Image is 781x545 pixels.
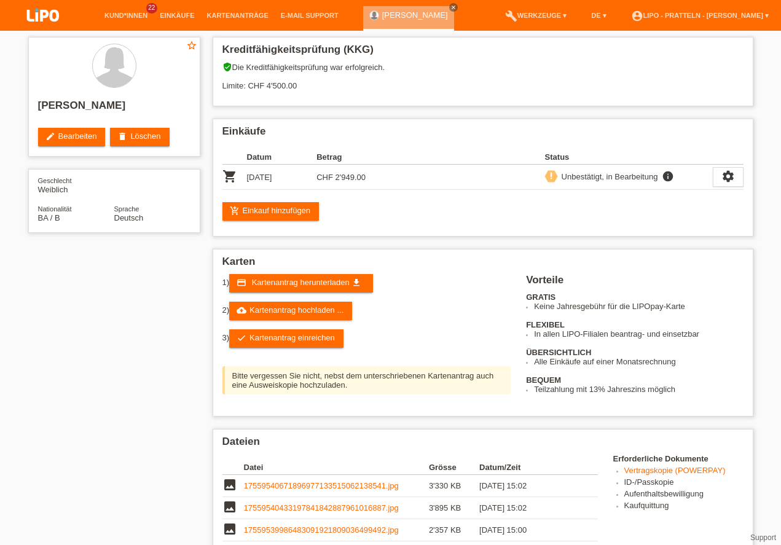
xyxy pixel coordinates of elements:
h2: Vorteile [526,274,743,292]
i: build [505,10,517,22]
div: Weiblich [38,176,114,194]
a: E-Mail Support [275,12,345,19]
i: POSP00026548 [222,169,237,184]
a: close [449,3,458,12]
a: buildWerkzeuge ▾ [499,12,573,19]
h2: [PERSON_NAME] [38,100,190,118]
li: Teilzahlung mit 13% Jahreszins möglich [534,385,743,394]
div: Die Kreditfähigkeitsprüfung war erfolgreich. Limite: CHF 4'500.00 [222,62,744,100]
li: Kaufquittung [624,501,744,512]
i: edit [45,131,55,141]
i: credit_card [237,278,246,288]
i: priority_high [547,171,555,180]
b: GRATIS [526,292,555,302]
li: ID-/Passkopie [624,477,744,489]
div: Bitte vergessen Sie nicht, nebst dem unterschriebenen Kartenantrag auch eine Ausweiskopie hochzul... [222,366,511,394]
a: 17559540671896977133515062138541.jpg [244,481,399,490]
a: 17559539986483091921809036499492.jpg [244,525,399,535]
a: LIPO pay [12,25,74,34]
i: image [222,477,237,492]
i: account_circle [631,10,643,22]
li: Keine Jahresgebühr für die LIPOpay-Karte [534,302,743,311]
li: In allen LIPO-Filialen beantrag- und einsetzbar [534,329,743,339]
a: add_shopping_cartEinkauf hinzufügen [222,202,320,221]
a: Vertragskopie (POWERPAY) [624,466,726,475]
td: [DATE] 15:00 [479,519,580,541]
div: 3) [222,329,511,348]
h4: Erforderliche Dokumente [613,454,744,463]
span: Bosnien und Herzegowina / B / 20.10.2018 [38,213,60,222]
th: Datum/Zeit [479,460,580,475]
h2: Karten [222,256,744,274]
a: [PERSON_NAME] [382,10,448,20]
td: 3'330 KB [429,475,479,497]
a: checkKartenantrag einreichen [229,329,343,348]
span: Kartenantrag herunterladen [252,278,350,287]
i: get_app [351,278,361,288]
i: info [661,170,675,182]
span: Deutsch [114,213,144,222]
a: editBearbeiten [38,128,106,146]
i: settings [721,170,735,183]
a: 17559540433197841842887961016887.jpg [244,503,399,512]
th: Grösse [429,460,479,475]
span: 22 [146,3,157,14]
a: DE ▾ [585,12,612,19]
a: cloud_uploadKartenantrag hochladen ... [229,302,352,320]
div: 1) [222,274,511,292]
div: Unbestätigt, in Bearbeitung [558,170,658,183]
i: star_border [186,40,197,51]
b: ÜBERSICHTLICH [526,348,591,357]
a: Einkäufe [154,12,200,19]
a: star_border [186,40,197,53]
i: close [450,4,457,10]
span: Sprache [114,205,139,213]
i: cloud_upload [237,305,246,315]
i: verified_user [222,62,232,72]
td: 3'895 KB [429,497,479,519]
span: Nationalität [38,205,72,213]
td: [DATE] [247,165,317,190]
span: Geschlecht [38,177,72,184]
td: CHF 2'949.00 [316,165,387,190]
li: Alle Einkäufe auf einer Monatsrechnung [534,357,743,366]
b: BEQUEM [526,375,561,385]
h2: Kreditfähigkeitsprüfung (KKG) [222,44,744,62]
i: check [237,333,246,343]
h2: Einkäufe [222,125,744,144]
th: Datum [247,150,317,165]
a: Kartenanträge [201,12,275,19]
li: Aufenthaltsbewilligung [624,489,744,501]
a: deleteLöschen [110,128,169,146]
a: Kund*innen [98,12,154,19]
th: Status [545,150,713,165]
td: [DATE] 15:02 [479,497,580,519]
a: credit_card Kartenantrag herunterladen get_app [229,274,373,292]
th: Datei [244,460,429,475]
b: FLEXIBEL [526,320,565,329]
td: [DATE] 15:02 [479,475,580,497]
td: 2'357 KB [429,519,479,541]
div: 2) [222,302,511,320]
i: delete [117,131,127,141]
a: Support [750,533,776,542]
th: Betrag [316,150,387,165]
i: add_shopping_cart [230,206,240,216]
i: image [222,500,237,514]
i: image [222,522,237,536]
h2: Dateien [222,436,744,454]
a: account_circleLIPO - Pratteln - [PERSON_NAME] ▾ [625,12,775,19]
